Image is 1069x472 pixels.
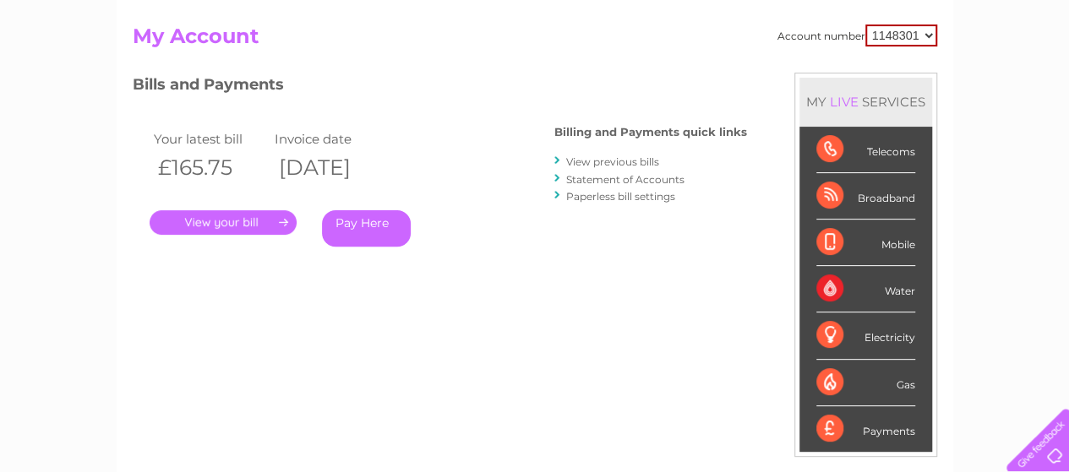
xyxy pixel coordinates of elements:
[150,127,271,150] td: Your latest bill
[816,127,915,173] div: Telecoms
[270,150,392,185] th: [DATE]
[816,312,915,359] div: Electricity
[816,173,915,220] div: Broadband
[816,360,915,406] div: Gas
[1013,72,1053,84] a: Log out
[814,72,851,84] a: Energy
[816,406,915,452] div: Payments
[816,220,915,266] div: Mobile
[922,72,946,84] a: Blog
[566,190,675,203] a: Paperless bill settings
[37,44,123,95] img: logo.png
[270,127,392,150] td: Invoice date
[772,72,804,84] a: Water
[150,150,271,185] th: £165.75
[826,94,862,110] div: LIVE
[133,73,747,102] h3: Bills and Payments
[566,173,684,186] a: Statement of Accounts
[816,266,915,312] div: Water
[322,210,411,247] a: Pay Here
[150,210,297,235] a: .
[566,155,659,168] a: View previous bills
[799,78,932,126] div: MY SERVICES
[957,72,998,84] a: Contact
[861,72,912,84] a: Telecoms
[777,24,937,46] div: Account number
[136,9,935,82] div: Clear Business is a trading name of Verastar Limited (registered in [GEOGRAPHIC_DATA] No. 3667643...
[133,24,937,57] h2: My Account
[554,126,747,138] h4: Billing and Payments quick links
[750,8,867,30] a: 0333 014 3131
